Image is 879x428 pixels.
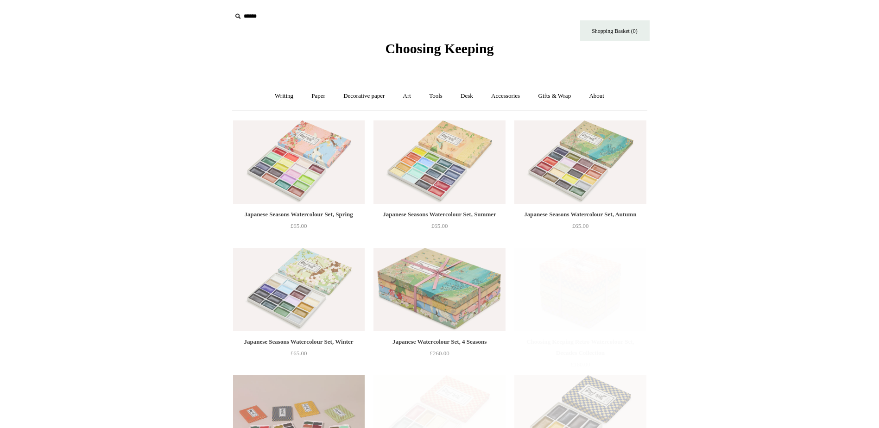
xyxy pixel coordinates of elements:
a: Tools [421,84,451,108]
a: Decorative paper [335,84,393,108]
a: Japanese Seasons Watercolour Set, Spring £65.00 [233,209,365,247]
a: Japanese Seasons Watercolour Set, Winter £65.00 [233,336,365,374]
a: Japanese Seasons Watercolour Set, Spring Japanese Seasons Watercolour Set, Spring [233,120,365,204]
a: Japanese Seasons Watercolour Set, Summer Japanese Seasons Watercolour Set, Summer [373,120,505,204]
span: £65.00 [431,222,448,229]
a: Accessories [483,84,528,108]
div: Japanese Seasons Watercolour Set, Spring [235,209,362,220]
a: Japanese Seasons Watercolour Set, Autumn Japanese Seasons Watercolour Set, Autumn [514,120,646,204]
img: Japanese Seasons Watercolour Set, Spring [233,120,365,204]
a: Japanese Seasons Watercolour Set, Winter Japanese Seasons Watercolour Set, Winter [233,248,365,331]
img: Choosing Keeping Retro Watercolour Set, Decades Collection [514,248,646,331]
a: Desk [452,84,481,108]
span: £65.00 [291,350,307,357]
a: Choosing Keeping Retro Watercolour Set, Decades Collection £160.00 [514,336,646,374]
span: Choosing Keeping [385,41,493,56]
div: Choosing Keeping Retro Watercolour Set, Decades Collection [517,336,644,359]
a: Japanese Seasons Watercolour Set, Summer £65.00 [373,209,505,247]
span: £160.00 [570,361,590,368]
a: Japanese Seasons Watercolour Set, Autumn £65.00 [514,209,646,247]
img: Japanese Seasons Watercolour Set, Autumn [514,120,646,204]
a: Writing [266,84,302,108]
span: £65.00 [572,222,589,229]
a: Choosing Keeping Retro Watercolour Set, Decades Collection Choosing Keeping Retro Watercolour Set... [514,248,646,331]
a: Japanese Watercolour Set, 4 Seasons Japanese Watercolour Set, 4 Seasons [373,248,505,331]
a: Choosing Keeping [385,48,493,55]
a: Paper [303,84,334,108]
a: About [581,84,613,108]
div: Japanese Watercolour Set, 4 Seasons [376,336,503,347]
div: Japanese Seasons Watercolour Set, Winter [235,336,362,347]
a: Gifts & Wrap [530,84,579,108]
a: Japanese Watercolour Set, 4 Seasons £260.00 [373,336,505,374]
span: £65.00 [291,222,307,229]
img: Japanese Watercolour Set, 4 Seasons [373,248,505,331]
img: Japanese Seasons Watercolour Set, Winter [233,248,365,331]
a: Shopping Basket (0) [580,20,650,41]
img: Japanese Seasons Watercolour Set, Summer [373,120,505,204]
span: £260.00 [430,350,449,357]
div: Japanese Seasons Watercolour Set, Autumn [517,209,644,220]
a: Art [395,84,419,108]
div: Japanese Seasons Watercolour Set, Summer [376,209,503,220]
